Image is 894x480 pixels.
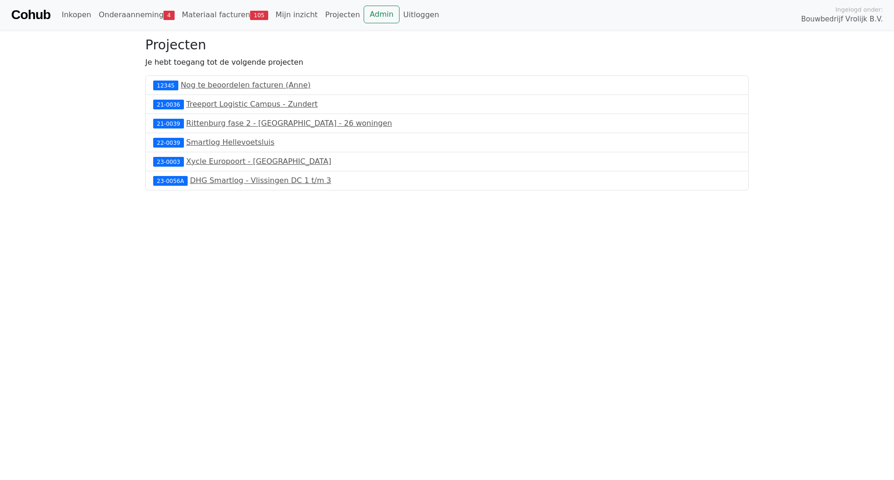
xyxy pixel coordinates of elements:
[153,119,184,128] div: 21-0039
[321,6,364,24] a: Projecten
[58,6,95,24] a: Inkopen
[153,81,178,90] div: 12345
[801,14,883,25] span: Bouwbedrijf Vrolijk B.V.
[153,176,188,185] div: 23-0056A
[400,6,443,24] a: Uitloggen
[186,157,332,166] a: Xycle Europoort - [GEOGRAPHIC_DATA]
[163,11,174,20] span: 4
[11,4,50,26] a: Cohub
[186,100,318,108] a: Treeport Logistic Campus - Zundert
[181,81,311,89] a: Nog te beoordelen facturen (Anne)
[186,138,275,147] a: Smartlog Hellevoetsluis
[95,6,178,24] a: Onderaanneming4
[153,100,184,109] div: 21-0036
[145,37,749,53] h3: Projecten
[186,119,392,128] a: Rittenburg fase 2 - [GEOGRAPHIC_DATA] - 26 woningen
[272,6,322,24] a: Mijn inzicht
[190,176,331,185] a: DHG Smartlog - Vlissingen DC 1 t/m 3
[153,157,184,166] div: 23-0003
[835,5,883,14] span: Ingelogd onder:
[178,6,272,24] a: Materiaal facturen105
[250,11,268,20] span: 105
[364,6,400,23] a: Admin
[153,138,184,147] div: 22-0039
[145,57,749,68] p: Je hebt toegang tot de volgende projecten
